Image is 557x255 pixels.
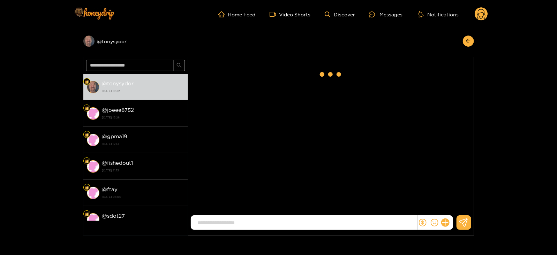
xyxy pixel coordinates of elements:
[87,134,99,146] img: conversation
[87,81,99,93] img: conversation
[419,219,427,226] span: dollar
[431,219,438,226] span: smile
[85,159,89,163] img: Fan Level
[270,11,311,17] a: Video Shorts
[176,63,182,69] span: search
[102,80,134,86] strong: @ tonysydor
[416,11,461,18] button: Notifications
[87,160,99,173] img: conversation
[102,160,133,166] strong: @ fishedout1
[369,10,402,18] div: Messages
[85,106,89,110] img: Fan Level
[102,213,125,219] strong: @ sdot27
[83,36,188,47] div: @tonysydor
[466,38,471,44] span: arrow-left
[218,11,228,17] span: home
[270,11,279,17] span: video-camera
[174,60,185,71] button: search
[102,186,118,192] strong: @ ftay
[85,80,89,84] img: Fan Level
[102,114,185,121] strong: [DATE] 15:28
[102,88,185,94] strong: [DATE] 03:12
[102,133,128,139] strong: @ gpma19
[218,11,256,17] a: Home Feed
[102,194,185,200] strong: [DATE] 03:00
[85,133,89,137] img: Fan Level
[87,187,99,199] img: conversation
[325,11,355,17] a: Discover
[87,107,99,120] img: conversation
[102,167,185,173] strong: [DATE] 21:13
[102,141,185,147] strong: [DATE] 17:13
[87,213,99,226] img: conversation
[102,107,134,113] strong: @ joeee8752
[463,36,474,47] button: arrow-left
[85,212,89,216] img: Fan Level
[417,217,428,228] button: dollar
[85,186,89,190] img: Fan Level
[102,220,185,226] strong: [DATE] 09:30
